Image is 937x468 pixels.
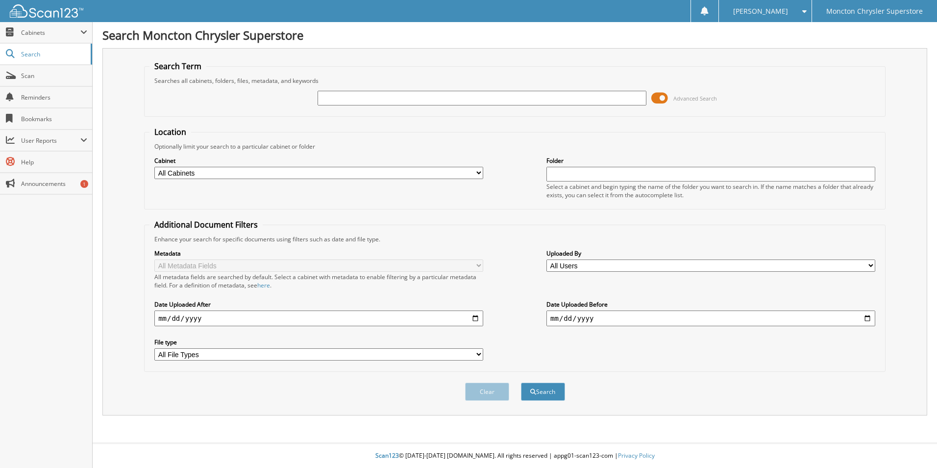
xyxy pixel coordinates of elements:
[546,156,875,165] label: Folder
[154,300,483,309] label: Date Uploaded After
[21,50,86,58] span: Search
[21,28,80,37] span: Cabinets
[154,273,483,289] div: All metadata fields are searched by default. Select a cabinet with metadata to enable filtering b...
[149,77,880,85] div: Searches all cabinets, folders, files, metadata, and keywords
[154,338,483,346] label: File type
[521,383,565,401] button: Search
[21,72,87,80] span: Scan
[154,249,483,258] label: Metadata
[673,95,717,102] span: Advanced Search
[21,136,80,145] span: User Reports
[149,219,263,230] legend: Additional Document Filters
[21,115,87,123] span: Bookmarks
[733,8,788,14] span: [PERSON_NAME]
[10,4,83,18] img: scan123-logo-white.svg
[154,156,483,165] label: Cabinet
[149,127,191,137] legend: Location
[80,180,88,188] div: 1
[465,383,509,401] button: Clear
[546,311,875,326] input: end
[546,300,875,309] label: Date Uploaded Before
[257,281,270,289] a: here
[888,421,937,468] iframe: Chat Widget
[149,142,880,151] div: Optionally limit your search to a particular cabinet or folder
[149,61,206,72] legend: Search Term
[149,235,880,243] div: Enhance your search for specific documents using filters such as date and file type.
[21,180,87,188] span: Announcements
[375,451,399,460] span: Scan123
[546,249,875,258] label: Uploaded By
[21,158,87,166] span: Help
[154,311,483,326] input: start
[93,444,937,468] div: © [DATE]-[DATE] [DOMAIN_NAME]. All rights reserved | appg01-scan123-com |
[618,451,655,460] a: Privacy Policy
[546,182,875,199] div: Select a cabinet and begin typing the name of the folder you want to search in. If the name match...
[102,27,927,43] h1: Search Moncton Chrysler Superstore
[21,93,87,102] span: Reminders
[826,8,923,14] span: Moncton Chrysler Superstore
